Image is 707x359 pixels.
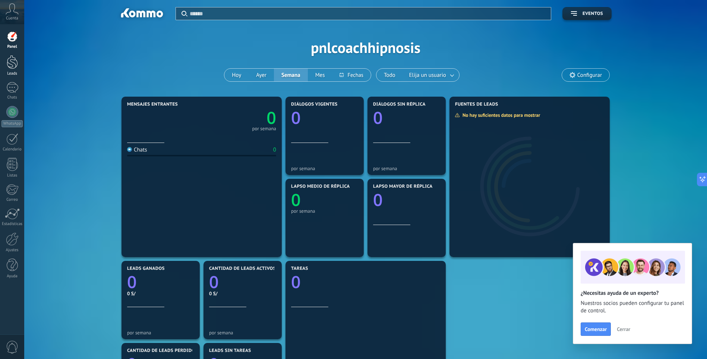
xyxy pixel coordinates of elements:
button: Hoy [224,69,249,81]
span: Leads sin tareas [209,348,251,353]
div: por semana [291,166,358,171]
button: Comenzar [581,322,611,336]
div: Correo [1,197,23,202]
div: No hay suficientes datos para mostrar [455,112,545,118]
div: Listas [1,173,23,178]
div: Panel [1,44,23,49]
div: por semana [252,127,276,131]
span: Diálogos vigentes [291,102,338,107]
span: Lapso mayor de réplica [373,184,432,189]
span: Leads ganados [127,266,165,271]
text: 0 [209,271,219,293]
button: Ayer [249,69,274,81]
a: 0 [127,271,194,293]
div: Calendario [1,147,23,152]
text: 0 [266,106,276,129]
text: 0 [127,271,137,293]
button: Eventos [562,7,612,20]
div: Estadísticas [1,222,23,227]
span: Nuestros socios pueden configurar tu panel de control. [581,300,684,315]
div: por semana [209,330,276,335]
div: Leads [1,71,23,76]
text: 0 [373,106,383,129]
div: por semana [291,208,358,214]
span: Eventos [583,11,603,16]
a: 0 [291,271,440,293]
h2: ¿Necesitas ayuda de un experto? [581,290,684,297]
span: Tareas [291,266,308,271]
text: 0 [291,106,301,129]
text: 0 [373,188,383,211]
text: 0 [291,188,301,211]
span: Lapso medio de réplica [291,184,350,189]
span: Elija un usuario [408,70,448,80]
img: Chats [127,147,132,152]
div: Ayuda [1,274,23,279]
button: Semana [274,69,308,81]
span: Cerrar [617,327,630,332]
div: 0 S/ [127,290,194,297]
a: 0 [209,271,276,293]
span: Cuenta [6,16,18,21]
div: Chats [127,146,147,153]
div: por semana [373,166,440,171]
div: WhatsApp [1,120,23,127]
span: Comenzar [585,327,607,332]
button: Elija un usuario [403,69,459,81]
div: por semana [127,330,194,335]
button: Mes [308,69,332,81]
button: Fechas [332,69,370,81]
button: Cerrar [613,324,634,335]
div: 0 S/ [209,290,276,297]
span: Cantidad de leads perdidos [127,348,198,353]
span: Cantidad de leads activos [209,266,276,271]
span: Diálogos sin réplica [373,102,426,107]
text: 0 [291,271,301,293]
div: 0 [273,146,276,153]
a: 0 [202,106,276,129]
button: Todo [376,69,403,81]
div: Ajustes [1,248,23,253]
div: Chats [1,95,23,100]
span: Mensajes entrantes [127,102,178,107]
span: Configurar [577,72,602,78]
span: Fuentes de leads [455,102,498,107]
